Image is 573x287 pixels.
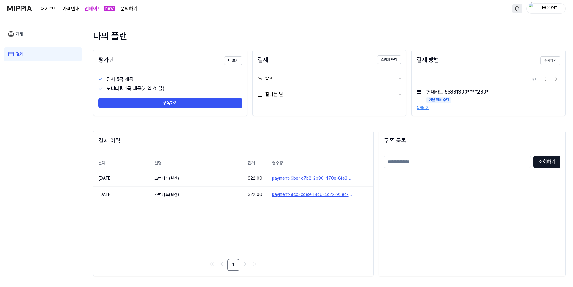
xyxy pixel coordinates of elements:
[399,91,401,98] div: -
[93,29,566,42] div: 나의 플랜
[98,55,114,65] div: 평가판
[251,260,259,268] a: Go to last page
[243,156,267,170] th: 합계
[377,55,401,64] button: 요금제 변경
[417,105,429,111] button: 삭제하기
[107,85,242,92] div: 모니터링 1곡 제공(가입 첫 달)
[98,136,368,146] div: 결제 이력
[533,156,560,168] button: 조회하기
[399,75,401,82] div: -
[258,75,273,82] div: 합계
[149,170,243,186] td: 스탠다드(월간)
[538,5,562,12] div: HOONY
[529,2,536,15] img: profile
[93,156,149,170] th: 날짜
[217,260,226,268] a: Go to previous page
[514,5,521,12] img: 알림
[267,156,374,170] th: 영수증
[258,91,283,98] div: 끝나는 날
[241,260,249,268] a: Go to next page
[149,187,243,203] td: 스탠다드(월간)
[149,156,243,170] th: 설명
[272,175,369,182] a: payment-6be4d7b8-2b90-470e-8fe3-30db74cb94c4
[224,56,242,65] button: 더 보기
[62,5,80,13] a: 가격안내
[98,93,242,108] a: 구독하기
[208,260,216,268] a: Go to first page
[258,55,268,65] div: 결제
[272,192,369,198] a: payment-8cc3cde9-18c6-4d22-95ec-379ec7261349
[4,47,82,61] a: 결제
[107,76,242,83] div: 검사 5곡 제공
[224,55,242,65] a: 더 보기
[93,259,373,271] nav: pagination
[4,27,82,41] a: 계정
[426,97,451,103] div: 기본 결제 수단
[98,98,242,108] button: 구독하기
[93,170,149,187] td: [DATE]
[243,170,267,187] td: $ 22.00
[85,5,102,13] a: 업데이트
[93,186,149,202] td: [DATE]
[104,6,115,12] div: new
[417,55,439,65] div: 결제 방법
[40,5,58,13] a: 대시보드
[227,259,239,271] a: 1
[526,3,566,14] button: profileHOONY
[120,5,138,13] a: 문의하기
[532,77,536,82] div: 1 / 1
[243,186,267,202] td: $ 22.00
[384,136,560,146] h2: 쿠폰 등록
[540,56,560,65] button: 추가하기
[540,55,560,65] a: 추가하기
